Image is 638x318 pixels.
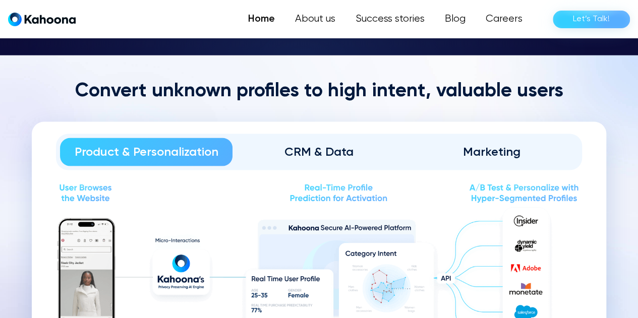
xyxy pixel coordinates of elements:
[8,12,76,27] a: home
[32,80,606,104] h2: Convert unknown profiles to high intent, valuable users
[238,9,285,29] a: Home
[435,9,476,29] a: Blog
[345,9,435,29] a: Success stories
[247,144,391,160] div: CRM & Data
[420,144,564,160] div: Marketing
[74,144,218,160] div: Product & Personalization
[285,9,345,29] a: About us
[476,9,533,29] a: Careers
[573,11,610,27] div: Let’s Talk!
[553,11,630,28] a: Let’s Talk!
